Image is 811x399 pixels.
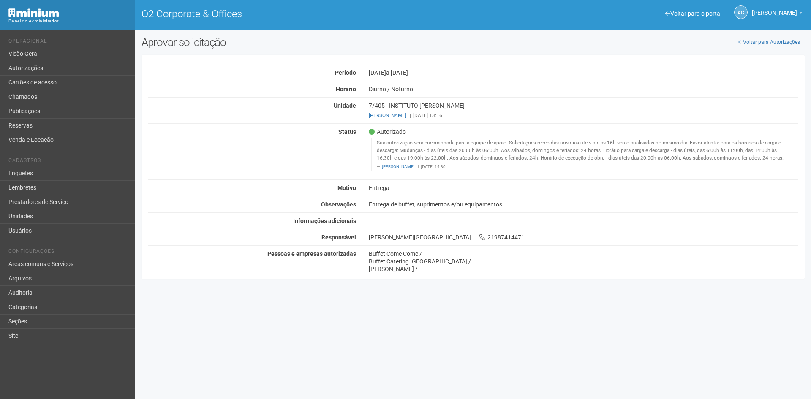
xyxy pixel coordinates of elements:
[362,102,805,119] div: 7/405 - INSTITUTO [PERSON_NAME]
[293,217,356,224] strong: Informações adicionais
[335,69,356,76] strong: Período
[8,17,129,25] div: Painel do Administrador
[734,36,805,49] a: Voltar para Autorizações
[752,11,803,17] a: [PERSON_NAME]
[362,233,805,241] div: [PERSON_NAME][GEOGRAPHIC_DATA] 21987414471
[665,10,721,17] a: Voltar para o portal
[142,36,467,49] h2: Aprovar solicitação
[382,164,415,169] a: [PERSON_NAME]
[418,164,419,169] span: |
[8,8,59,17] img: Minium
[8,157,129,166] li: Cadastros
[386,69,408,76] span: a [DATE]
[410,112,411,118] span: |
[337,185,356,191] strong: Motivo
[321,234,356,241] strong: Responsável
[734,5,748,19] a: AC
[321,201,356,208] strong: Observações
[362,69,805,76] div: [DATE]
[369,128,406,136] span: Autorizado
[8,38,129,47] li: Operacional
[362,85,805,93] div: Diurno / Noturno
[752,1,797,16] span: Ana Carla de Carvalho Silva
[338,128,356,135] strong: Status
[369,258,798,265] div: Buffet Catering [GEOGRAPHIC_DATA] /
[369,111,798,119] div: [DATE] 13:16
[369,250,798,258] div: Buffet Come Come /
[8,248,129,257] li: Configurações
[334,102,356,109] strong: Unidade
[369,112,406,118] a: [PERSON_NAME]
[362,201,805,208] div: Entrega de buffet, suprimentos e/ou equipamentos
[267,250,356,257] strong: Pessoas e empresas autorizadas
[371,138,798,171] blockquote: Sua autorização será encaminhada para a equipe de apoio. Solicitações recebidas nos dias úteis at...
[362,184,805,192] div: Entrega
[377,164,794,170] footer: [DATE] 14:30
[142,8,467,19] h1: O2 Corporate & Offices
[336,86,356,92] strong: Horário
[369,265,798,273] div: [PERSON_NAME] /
